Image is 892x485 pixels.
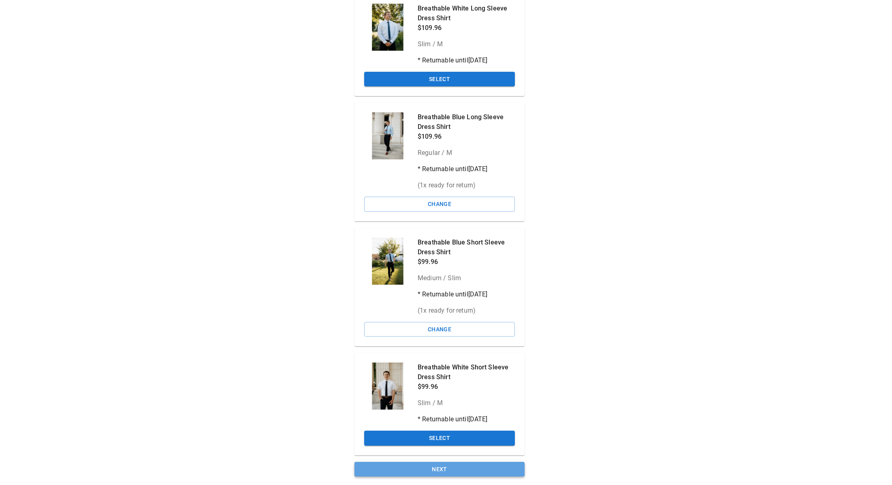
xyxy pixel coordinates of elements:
p: Breathable White Short Sleeve Dress Shirt [418,363,515,382]
p: Slim / M [418,398,515,408]
button: Select [364,431,515,446]
p: $99.96 [418,382,515,392]
p: * Returnable until [DATE] [418,290,515,299]
p: $109.96 [418,23,515,33]
p: * Returnable until [DATE] [418,164,515,174]
button: Next [354,462,525,477]
p: * Returnable until [DATE] [418,56,515,65]
p: Slim / M [418,39,515,49]
div: Breathable Blue Long Sleeve Dress Shirt - Serve Clothing [364,112,411,159]
p: Medium / Slim [418,273,515,283]
div: Breathable White Short Sleeve Dress Shirt - Serve Clothing [364,363,411,410]
p: Breathable Blue Short Sleeve Dress Shirt [418,238,515,257]
p: Breathable Blue Long Sleeve Dress Shirt [418,112,515,132]
button: Change [364,322,515,337]
div: Breathable Blue Short Sleeve Dress Shirt - Serve Clothing [364,238,411,285]
p: ( 1 x ready for return) [418,180,515,190]
div: Breathable White Long Sleeve Dress Shirt - Serve Clothing [364,4,411,51]
p: $99.96 [418,257,515,267]
p: * Returnable until [DATE] [418,414,515,424]
p: Regular / M [418,148,515,158]
button: Select [364,72,515,87]
p: $109.96 [418,132,515,142]
p: ( 1 x ready for return) [418,306,515,315]
p: Breathable White Long Sleeve Dress Shirt [418,4,515,23]
button: Change [364,197,515,212]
